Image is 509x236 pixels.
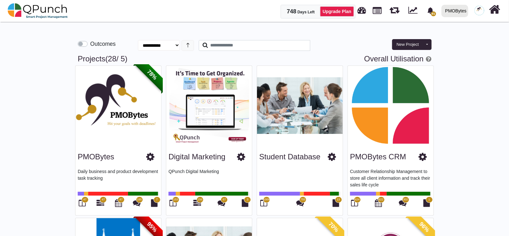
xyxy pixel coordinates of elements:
a: PMOBytes [78,152,114,161]
i: Home [489,3,500,16]
p: Daily business and product development task tracking [78,168,159,187]
i: Calendar [375,199,382,207]
h3: Student Database [259,152,320,162]
div: PMOBytes [445,5,467,17]
img: avatar [475,6,484,15]
span: 153 [173,198,178,202]
h3: Projects ) [78,54,431,64]
div: Notification [425,5,436,16]
img: qpunch-sp.fa6292f.png [8,1,68,20]
button: New Project [392,39,423,50]
a: Digital Marketing [168,152,226,161]
button: arrow up [182,40,194,51]
span: Dashboard [358,4,366,13]
span: 748 [287,8,297,15]
svg: bell fill [427,7,434,14]
h3: Digital Marketing [168,152,226,162]
span: 13 [337,198,340,202]
span: 302 [403,198,408,202]
span: Iteration [390,3,399,14]
i: Document Library [424,199,430,207]
a: PMOBytes [439,0,471,21]
i: Board [261,199,268,207]
span: Days Left [298,10,315,14]
i: Gantt [97,199,104,207]
h3: PMOBytes [78,152,114,162]
span: Projects [373,4,382,14]
span: 67 [223,198,226,202]
svg: arrow up [185,43,190,48]
i: Gantt [193,199,201,207]
a: 156 [193,202,201,207]
span: 624 [355,198,360,202]
a: Upgrade Plan [320,6,354,17]
i: Calendar [115,199,122,207]
i: Punch Discussions [218,199,225,207]
span: 156 [197,198,202,202]
span: 91 [431,11,436,16]
i: Document Library [242,199,248,207]
i: Document Library [333,199,340,207]
a: avatar [471,0,488,21]
span: 1 [428,198,430,202]
p: Customer Relationship Management to store all client information and track their sales life cycle [350,168,431,187]
i: Punch Discussions [133,199,140,207]
span: Active [105,54,117,63]
span: 1009 [263,198,269,202]
a: PMOBytes CRM [350,152,406,161]
span: Aamir Pmobytes [475,6,484,15]
span: 3 [247,198,248,202]
span: Archived [116,54,125,63]
i: Board [170,199,177,207]
span: 47 [102,198,105,202]
div: Dynamic Report [405,0,423,21]
span: 622 [379,198,384,202]
a: Student Database [259,152,320,161]
a: Overall Utilisation [364,54,424,63]
label: Outcomes [90,40,116,48]
span: 7 [156,198,158,202]
span: 185 [137,198,142,202]
span: 47 [83,198,86,202]
a: 47 [97,202,104,207]
h3: PMOBytes CRM [350,152,406,162]
a: bell fill91 [423,0,439,20]
span: 755 [300,198,305,202]
i: Punch Discussions [296,199,304,207]
i: Document Library [151,199,158,207]
i: Board [79,199,86,207]
a: Help [424,54,431,63]
i: Punch Discussions [399,199,407,207]
span: 78% [134,57,170,93]
span: 47 [119,198,123,202]
p: QPunch Digital Marketing [168,168,250,187]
